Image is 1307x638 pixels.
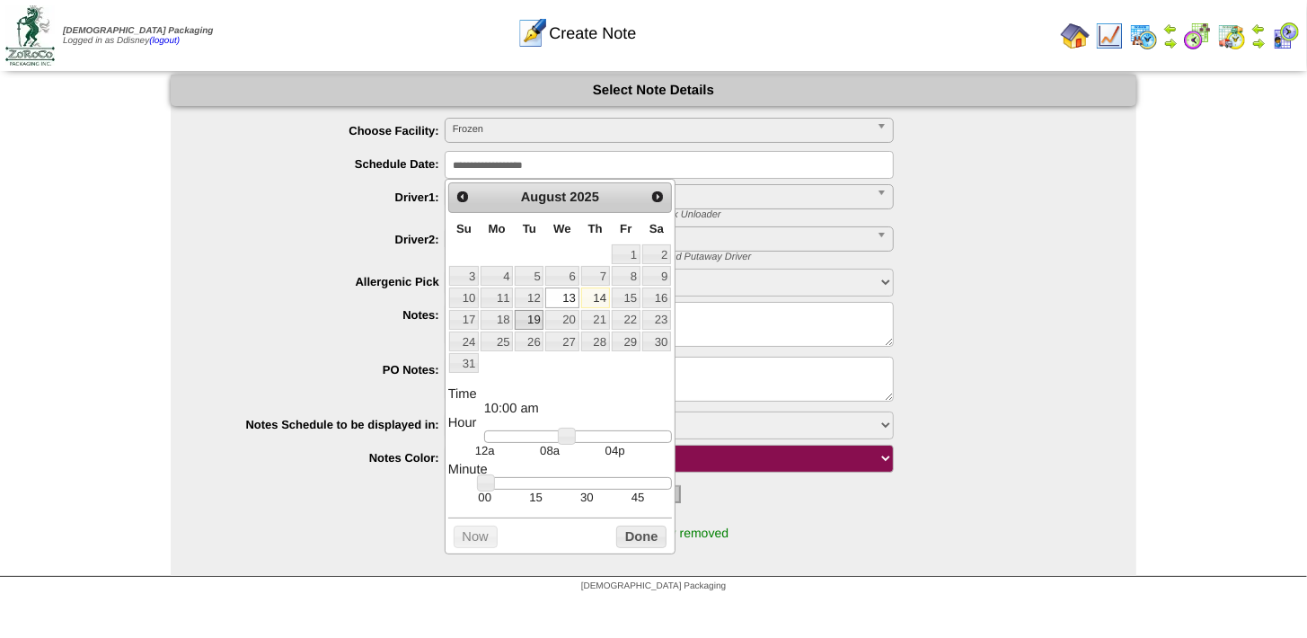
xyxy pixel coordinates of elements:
img: zoroco-logo-small.webp [5,5,55,66]
img: orders.gif [517,19,546,48]
img: calendarblend.gif [1183,22,1212,50]
span: Friday [620,222,631,235]
span: Logged in as Ddisney [63,26,213,46]
a: 22 [612,310,640,330]
a: 14 [581,288,610,307]
label: PO Notes: [207,363,445,377]
td: 04p [582,443,647,458]
a: 26 [515,332,543,351]
div: * Driver 1: Shipment Load Picker OR Receiving Truck Unloader [431,209,1136,220]
a: 8 [612,266,640,286]
button: Now [454,526,498,548]
a: 25 [481,332,513,351]
span: Saturday [649,222,664,235]
div: * Driver 2: Shipment Truck Loader OR Receiving Load Putaway Driver [431,252,1136,262]
a: 11 [481,288,513,307]
a: 4 [481,266,513,286]
span: 2025 [570,191,599,205]
label: Notes: [207,308,445,322]
img: arrowright.gif [1251,36,1266,50]
label: Driver2: [207,233,445,246]
a: 13 [545,288,578,307]
div: Note successfully removed [171,517,1136,549]
span: Thursday [588,222,603,235]
a: 17 [449,310,479,330]
label: Driver1: [207,191,445,204]
span: Wednesday [553,222,571,235]
img: arrowleft.gif [1163,22,1178,36]
img: line_graph.gif [1095,22,1124,50]
a: 5 [515,266,543,286]
span: Monday [489,222,506,235]
a: Next [646,185,669,208]
td: 12a [453,443,517,458]
span: Prev [455,190,470,204]
a: 3 [449,266,479,286]
a: 30 [642,332,671,351]
td: 15 [510,490,561,505]
span: Sunday [456,222,472,235]
a: 10 [449,288,479,307]
td: 30 [561,490,613,505]
label: Notes Color: [207,451,445,465]
a: 27 [545,332,578,351]
label: Allergenic Pick [207,275,445,288]
dt: Minute [448,463,672,477]
a: 2 [642,244,671,264]
span: Tuesday [523,222,536,235]
a: 21 [581,310,610,330]
span: [DEMOGRAPHIC_DATA] Packaging [581,581,726,591]
a: 23 [642,310,671,330]
a: 6 [545,266,578,286]
a: (logout) [149,36,180,46]
a: 9 [642,266,671,286]
a: 29 [612,332,640,351]
span: August [521,191,566,205]
a: 31 [449,353,479,373]
span: Frozen [453,119,870,140]
img: arrowright.gif [1163,36,1178,50]
button: Done [616,526,667,548]
td: 08a [517,443,582,458]
span: Next [650,190,665,204]
label: Notes Schedule to be displayed in: [207,418,445,431]
a: 18 [481,310,513,330]
dt: Hour [448,416,672,430]
a: Prev [451,185,474,208]
dt: Time [448,387,672,402]
img: arrowleft.gif [1251,22,1266,36]
a: 16 [642,288,671,307]
img: calendarcustomer.gif [1271,22,1300,50]
img: calendarinout.gif [1217,22,1246,50]
label: Schedule Date: [207,157,445,171]
a: 1 [612,244,640,264]
span: Create Note [549,24,636,43]
td: 00 [459,490,510,505]
span: [DEMOGRAPHIC_DATA] Packaging [63,26,213,36]
a: 15 [612,288,640,307]
a: 20 [545,310,578,330]
label: Choose Facility: [207,124,445,137]
td: 45 [613,490,664,505]
a: 24 [449,332,479,351]
img: calendarprod.gif [1129,22,1158,50]
a: 7 [581,266,610,286]
dd: 10:00 am [484,402,672,416]
a: 19 [515,310,543,330]
img: home.gif [1061,22,1090,50]
a: 12 [515,288,543,307]
a: 28 [581,332,610,351]
div: Select Note Details [171,75,1136,106]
